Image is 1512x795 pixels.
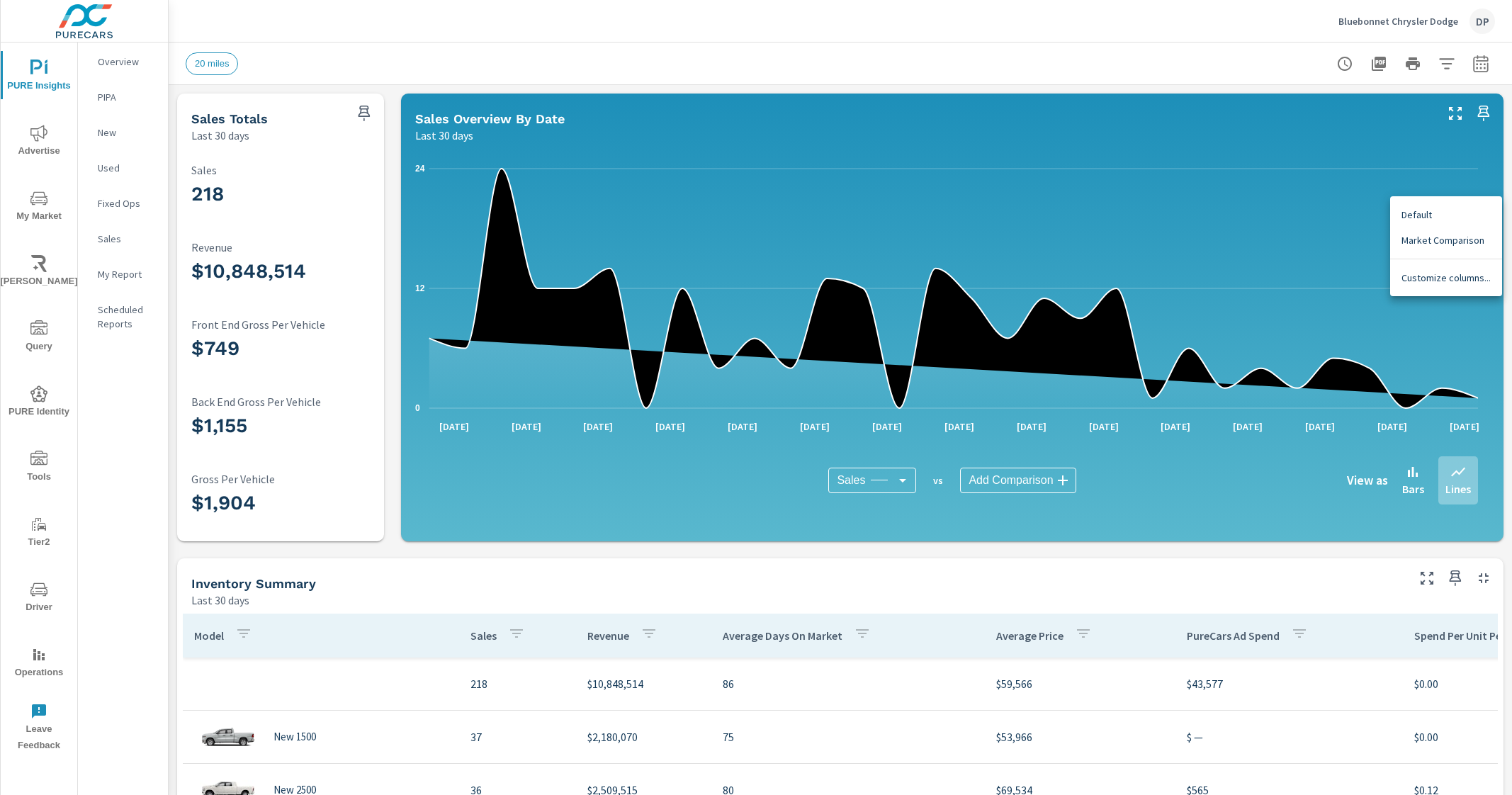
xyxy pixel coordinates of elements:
[1401,233,1491,247] span: Market Comparison
[1401,271,1491,285] span: Customize columns...
[1390,202,1502,227] div: Default
[1390,227,1502,253] div: Market Comparison
[1390,265,1502,291] div: Customize columns...
[1390,196,1502,259] nav: preset column set list
[1401,208,1491,222] span: Default
[1390,259,1502,296] nav: custom column set list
